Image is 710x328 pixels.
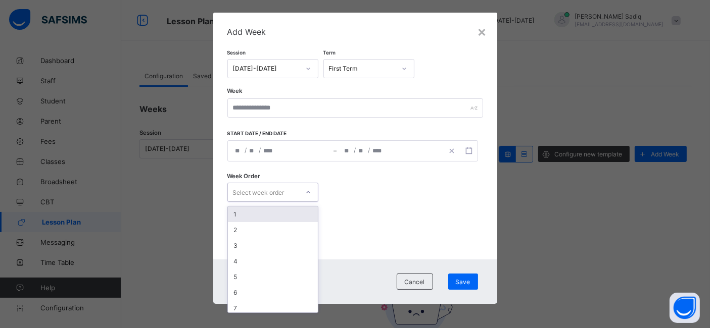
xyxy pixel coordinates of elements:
div: 2 [228,222,318,238]
span: / [354,146,356,154]
span: Session [227,49,246,56]
span: Save [456,278,470,286]
span: Cancel [405,278,425,286]
span: Start date / End date [227,130,338,136]
div: 6 [228,285,318,300]
div: Select week order [233,183,285,202]
div: 7 [228,300,318,316]
span: / [368,146,370,154]
span: Add Week [227,27,483,37]
span: – [334,146,337,155]
label: Week [227,87,243,94]
div: [DATE]-[DATE] [233,65,300,73]
div: 4 [228,253,318,269]
div: × [478,23,487,40]
span: / [259,146,261,154]
span: Term [323,49,336,56]
button: Open asap [670,293,700,323]
div: 3 [228,238,318,253]
div: 5 [228,269,318,285]
div: 1 [228,206,318,222]
span: / [245,146,247,154]
div: First Term [329,65,396,73]
span: Week Order [227,173,261,180]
